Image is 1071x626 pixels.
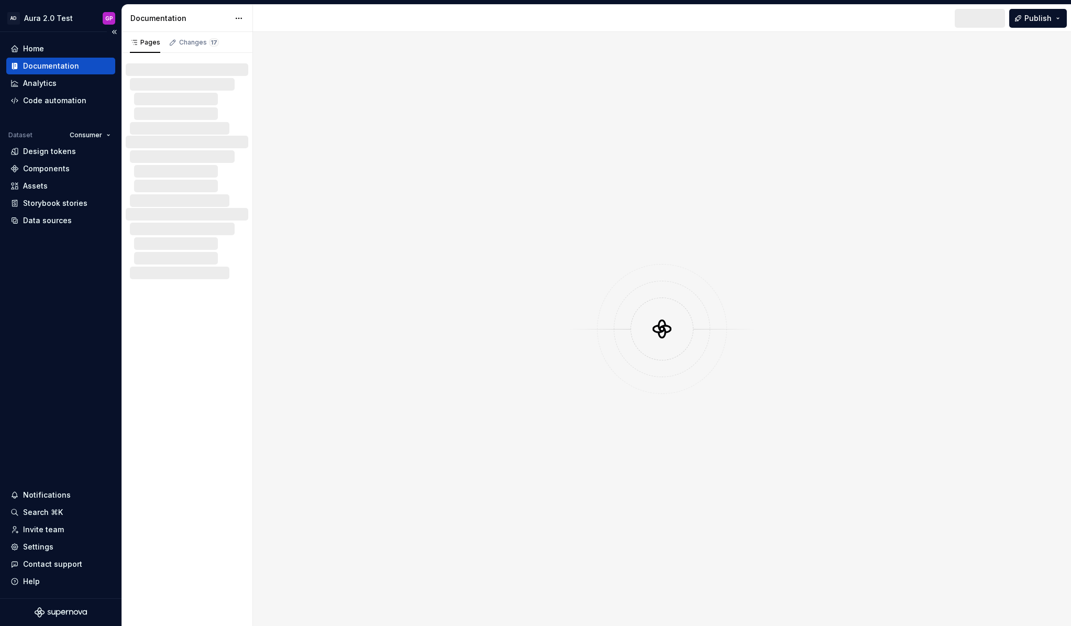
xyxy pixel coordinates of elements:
[6,556,115,573] button: Contact support
[6,212,115,229] a: Data sources
[6,504,115,521] button: Search ⌘K
[6,40,115,57] a: Home
[130,13,229,24] div: Documentation
[6,195,115,212] a: Storybook stories
[209,38,219,47] span: 17
[35,607,87,618] svg: Supernova Logo
[23,559,82,569] div: Contact support
[23,215,72,226] div: Data sources
[6,573,115,590] button: Help
[6,521,115,538] a: Invite team
[23,43,44,54] div: Home
[23,524,64,535] div: Invite team
[107,25,122,39] button: Collapse sidebar
[24,13,73,24] div: Aura 2.0 Test
[8,131,32,139] div: Dataset
[6,539,115,555] a: Settings
[179,38,219,47] div: Changes
[6,92,115,109] a: Code automation
[23,490,71,500] div: Notifications
[23,198,87,208] div: Storybook stories
[130,38,160,47] div: Pages
[6,487,115,503] button: Notifications
[105,14,113,23] div: GP
[23,181,48,191] div: Assets
[23,78,57,89] div: Analytics
[6,160,115,177] a: Components
[23,146,76,157] div: Design tokens
[6,143,115,160] a: Design tokens
[1024,13,1052,24] span: Publish
[1009,9,1067,28] button: Publish
[23,576,40,587] div: Help
[23,507,63,518] div: Search ⌘K
[23,61,79,71] div: Documentation
[23,95,86,106] div: Code automation
[2,7,119,29] button: ADAura 2.0 TestGP
[70,131,102,139] span: Consumer
[23,542,53,552] div: Settings
[6,178,115,194] a: Assets
[7,12,20,25] div: AD
[6,58,115,74] a: Documentation
[6,75,115,92] a: Analytics
[23,163,70,174] div: Components
[65,128,115,142] button: Consumer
